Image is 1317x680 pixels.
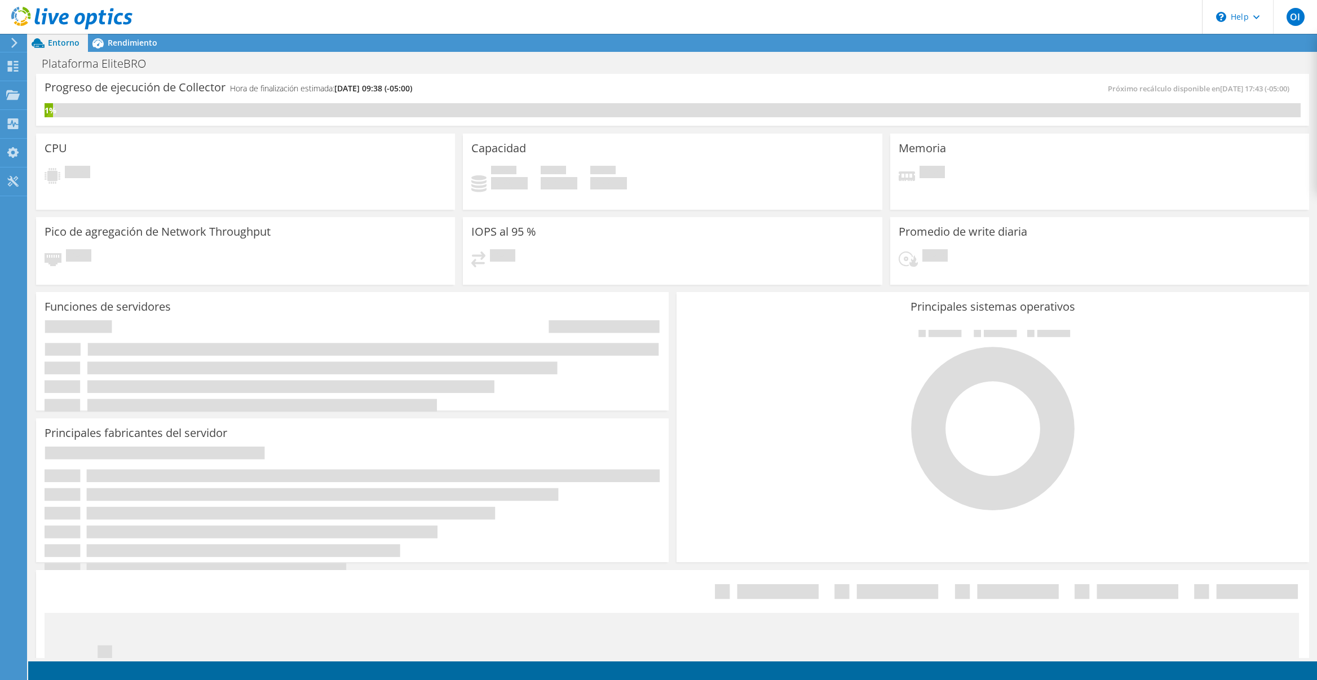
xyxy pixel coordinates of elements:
h4: Hora de finalización estimada: [230,82,412,95]
h3: Memoria [899,142,946,154]
span: Entorno [48,37,79,48]
h3: Pico de agregación de Network Throughput [45,226,271,238]
span: Pendiente [66,249,91,264]
h1: Plataforma EliteBRO [37,58,163,70]
span: [DATE] 17:43 (-05:00) [1220,83,1289,94]
h3: Capacidad [471,142,526,154]
h3: Principales fabricantes del servidor [45,427,227,439]
span: Próximo recálculo disponible en [1108,83,1295,94]
span: Used [491,166,516,177]
span: Pendiente [920,166,945,181]
span: [DATE] 09:38 (-05:00) [334,83,412,94]
span: Total [590,166,616,177]
h3: Principales sistemas operativos [685,301,1301,313]
div: 1% [45,104,53,117]
h4: 0 GiB [491,177,528,189]
h4: 0 GiB [541,177,577,189]
h3: Promedio de write diaria [899,226,1027,238]
h3: Funciones de servidores [45,301,171,313]
h4: 0 GiB [590,177,627,189]
h3: CPU [45,142,67,154]
h3: IOPS al 95 % [471,226,536,238]
span: Pendiente [922,249,948,264]
span: Pendiente [65,166,90,181]
span: Pendiente [490,249,515,264]
span: Rendimiento [108,37,157,48]
span: OI [1287,8,1305,26]
span: Libre [541,166,566,177]
svg: \n [1216,12,1226,22]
